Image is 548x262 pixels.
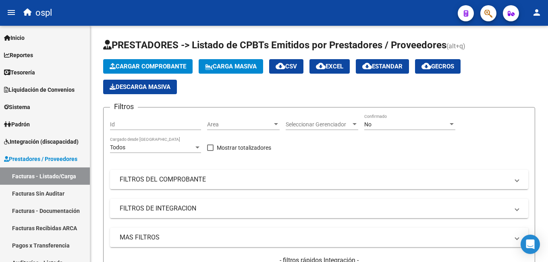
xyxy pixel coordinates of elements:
[356,59,409,74] button: Estandar
[110,101,138,112] h3: Filtros
[217,143,271,153] span: Mostrar totalizadores
[415,59,461,74] button: Gecros
[4,120,30,129] span: Padrón
[4,137,79,146] span: Integración (discapacidad)
[103,80,177,94] button: Descarga Masiva
[110,63,186,70] span: Cargar Comprobante
[103,59,193,74] button: Cargar Comprobante
[521,235,540,254] div: Open Intercom Messenger
[35,4,52,22] span: ospl
[120,204,509,213] mat-panel-title: FILTROS DE INTEGRACION
[276,63,297,70] span: CSV
[103,39,446,51] span: PRESTADORES -> Listado de CPBTs Emitidos por Prestadores / Proveedores
[286,121,351,128] span: Seleccionar Gerenciador
[4,103,30,111] span: Sistema
[316,61,326,71] mat-icon: cloud_download
[199,59,263,74] button: Carga Masiva
[316,63,343,70] span: EXCEL
[110,199,528,218] mat-expansion-panel-header: FILTROS DE INTEGRACION
[309,59,350,74] button: EXCEL
[421,63,454,70] span: Gecros
[120,175,509,184] mat-panel-title: FILTROS DEL COMPROBANTE
[110,144,125,151] span: Todos
[110,228,528,247] mat-expansion-panel-header: MAS FILTROS
[4,85,75,94] span: Liquidación de Convenios
[4,51,33,60] span: Reportes
[362,63,403,70] span: Estandar
[276,61,285,71] mat-icon: cloud_download
[6,8,16,17] mat-icon: menu
[110,170,528,189] mat-expansion-panel-header: FILTROS DEL COMPROBANTE
[110,83,170,91] span: Descarga Masiva
[269,59,303,74] button: CSV
[446,42,465,50] span: (alt+q)
[421,61,431,71] mat-icon: cloud_download
[120,233,509,242] mat-panel-title: MAS FILTROS
[207,121,272,128] span: Area
[205,63,257,70] span: Carga Masiva
[4,33,25,42] span: Inicio
[532,8,542,17] mat-icon: person
[103,80,177,94] app-download-masive: Descarga masiva de comprobantes (adjuntos)
[362,61,372,71] mat-icon: cloud_download
[364,121,372,128] span: No
[4,155,77,163] span: Prestadores / Proveedores
[4,68,35,77] span: Tesorería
